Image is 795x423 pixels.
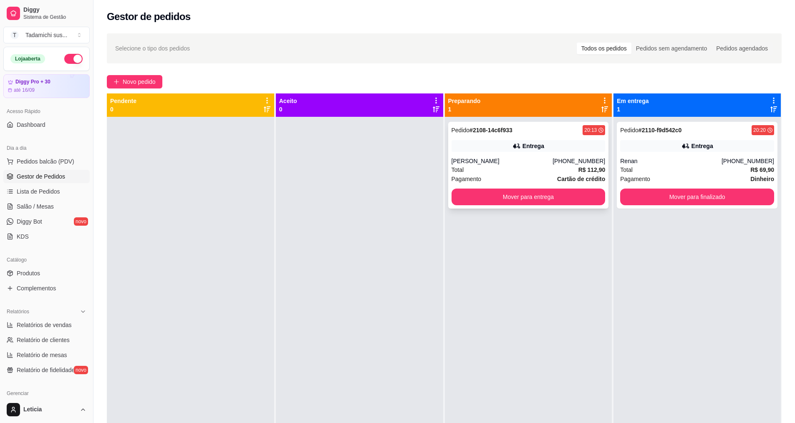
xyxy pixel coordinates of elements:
span: Relatórios [7,308,29,315]
div: [PERSON_NAME] [452,157,553,165]
a: Relatório de clientes [3,333,90,347]
span: Pagamento [452,174,482,184]
a: DiggySistema de Gestão [3,3,90,23]
p: 1 [617,105,649,113]
span: Dashboard [17,121,45,129]
a: Relatório de mesas [3,348,90,362]
p: 1 [448,105,481,113]
button: Alterar Status [64,54,83,64]
strong: Dinheiro [750,176,774,182]
div: [PHONE_NUMBER] [722,157,774,165]
div: Catálogo [3,253,90,267]
span: Total [620,165,633,174]
div: Pedidos sem agendamento [631,43,712,54]
span: Pedido [620,127,639,133]
div: Renan [620,157,722,165]
div: [PHONE_NUMBER] [553,157,605,165]
a: Complementos [3,282,90,295]
a: KDS [3,230,90,243]
p: 0 [279,105,297,113]
span: Relatórios de vendas [17,321,72,329]
span: Selecione o tipo dos pedidos [115,44,190,53]
span: T [10,31,19,39]
div: Entrega [692,142,713,150]
strong: # 2108-14c6f933 [469,127,512,133]
button: Mover para finalizado [620,189,774,205]
strong: Cartão de crédito [557,176,605,182]
p: Pendente [110,97,136,105]
span: Salão / Mesas [17,202,54,211]
span: KDS [17,232,29,241]
span: Complementos [17,284,56,292]
button: Pedidos balcão (PDV) [3,155,90,168]
span: Relatório de clientes [17,336,70,344]
article: Diggy Pro + 30 [15,79,50,85]
button: Mover para entrega [452,189,606,205]
p: Em entrega [617,97,649,105]
a: Diggy Pro + 30até 16/09 [3,74,90,98]
article: até 16/09 [14,87,35,93]
span: Pedido [452,127,470,133]
a: Lista de Pedidos [3,185,90,198]
a: Dashboard [3,118,90,131]
strong: R$ 112,90 [578,166,606,173]
button: Select a team [3,27,90,43]
span: Lista de Pedidos [17,187,60,196]
span: Pedidos balcão (PDV) [17,157,74,166]
a: Diggy Botnovo [3,215,90,228]
strong: # 2110-f9d542c0 [639,127,682,133]
span: Diggy Bot [17,217,42,226]
div: 20:13 [584,127,597,133]
span: Leticia [23,406,76,413]
div: Entrega [522,142,544,150]
span: Novo pedido [123,77,156,86]
div: Loja aberta [10,54,45,63]
strong: R$ 69,90 [750,166,774,173]
div: Pedidos agendados [712,43,772,54]
div: Acesso Rápido [3,105,90,118]
div: Dia a dia [3,141,90,155]
div: 20:20 [753,127,766,133]
div: Gerenciar [3,387,90,400]
a: Gestor de Pedidos [3,170,90,183]
div: Tadamichi sus ... [25,31,67,39]
p: Aceito [279,97,297,105]
h2: Gestor de pedidos [107,10,191,23]
span: Pagamento [620,174,650,184]
button: Leticia [3,400,90,420]
div: Todos os pedidos [577,43,631,54]
a: Relatório de fidelidadenovo [3,363,90,377]
span: Relatório de fidelidade [17,366,75,374]
span: Total [452,165,464,174]
span: Diggy [23,6,86,14]
span: Produtos [17,269,40,277]
p: 0 [110,105,136,113]
button: Novo pedido [107,75,162,88]
p: Preparando [448,97,481,105]
span: Sistema de Gestão [23,14,86,20]
span: Relatório de mesas [17,351,67,359]
a: Produtos [3,267,90,280]
span: Gestor de Pedidos [17,172,65,181]
span: plus [114,79,119,85]
a: Salão / Mesas [3,200,90,213]
a: Relatórios de vendas [3,318,90,332]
